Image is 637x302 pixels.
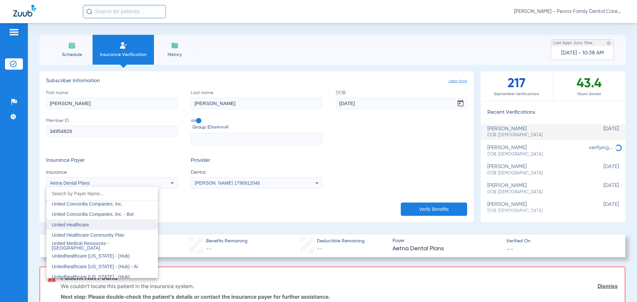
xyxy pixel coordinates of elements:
[52,241,109,251] span: United Medical Resources - [GEOGRAPHIC_DATA]
[52,201,122,207] span: United Concordia Companies, Inc.
[52,222,89,227] span: United Healthcare
[52,253,130,259] span: Unitedhealthcare [US_STATE] - (Hub)
[52,211,134,217] span: United Concordia Companies, Inc. - Bot
[52,264,138,269] span: Unitedhealthcare [US_STATE] - (Hub) - Ai
[52,232,124,238] span: United Healthcare Community Plan
[46,187,158,201] input: dropdown search
[52,274,130,279] span: Unitedhealthcare [US_STATE] - (Hub)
